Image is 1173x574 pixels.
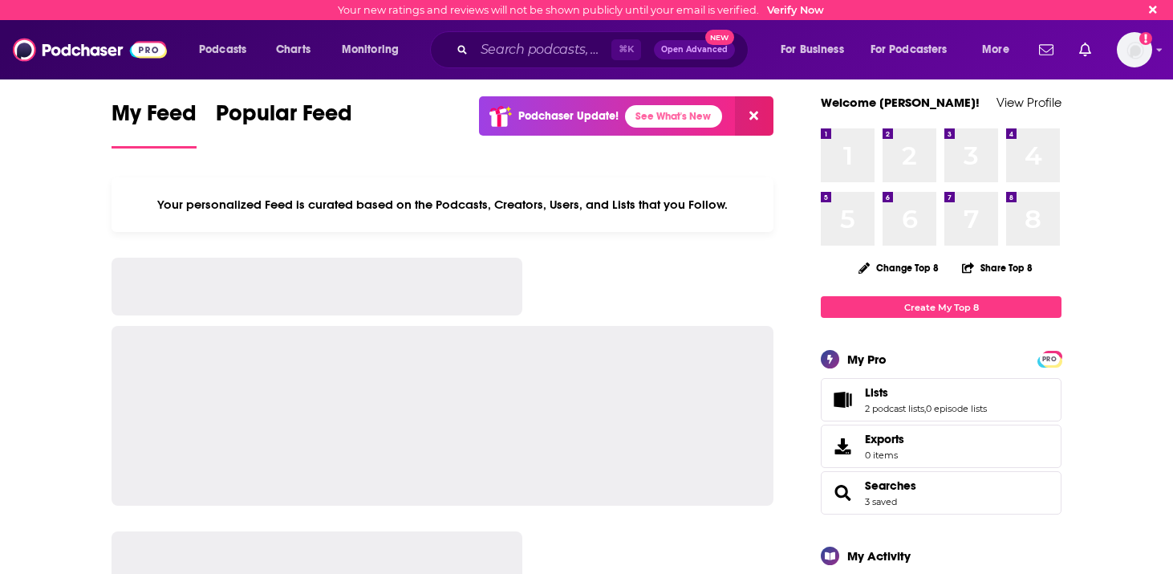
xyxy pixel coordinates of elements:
[1040,352,1059,364] a: PRO
[971,37,1029,63] button: open menu
[865,385,987,400] a: Lists
[865,432,904,446] span: Exports
[865,450,904,461] span: 0 items
[112,100,197,149] a: My Feed
[705,30,734,45] span: New
[767,4,824,16] a: Verify Now
[518,109,619,123] p: Podchaser Update!
[338,4,824,16] div: Your new ratings and reviews will not be shown publicly until your email is verified.
[661,46,728,54] span: Open Advanced
[865,478,916,493] a: Searches
[847,352,887,367] div: My Pro
[474,37,611,63] input: Search podcasts, credits, & more...
[1139,32,1152,45] svg: Email not verified
[865,385,888,400] span: Lists
[276,39,310,61] span: Charts
[769,37,864,63] button: open menu
[216,100,352,149] a: Popular Feed
[13,35,167,65] img: Podchaser - Follow, Share and Rate Podcasts
[924,403,926,414] span: ,
[1073,36,1098,63] a: Show notifications dropdown
[1033,36,1060,63] a: Show notifications dropdown
[826,435,858,458] span: Exports
[188,37,267,63] button: open menu
[865,403,924,414] a: 2 podcast lists
[654,40,735,59] button: Open AdvancedNew
[860,37,971,63] button: open menu
[112,177,773,232] div: Your personalized Feed is curated based on the Podcasts, Creators, Users, and Lists that you Follow.
[821,425,1061,468] a: Exports
[199,39,246,61] span: Podcasts
[266,37,320,63] a: Charts
[216,100,352,136] span: Popular Feed
[871,39,948,61] span: For Podcasters
[821,296,1061,318] a: Create My Top 8
[961,252,1033,283] button: Share Top 8
[1117,32,1152,67] img: User Profile
[331,37,420,63] button: open menu
[1117,32,1152,67] button: Show profile menu
[342,39,399,61] span: Monitoring
[821,471,1061,515] span: Searches
[996,95,1061,110] a: View Profile
[1040,353,1059,365] span: PRO
[847,548,911,564] div: My Activity
[982,39,1009,61] span: More
[821,95,980,110] a: Welcome [PERSON_NAME]!
[445,31,764,68] div: Search podcasts, credits, & more...
[826,482,858,504] a: Searches
[849,258,948,278] button: Change Top 8
[611,39,641,60] span: ⌘ K
[112,100,197,136] span: My Feed
[821,378,1061,421] span: Lists
[625,105,722,128] a: See What's New
[865,496,897,507] a: 3 saved
[1117,32,1152,67] span: Logged in as celadonmarketing
[826,389,858,411] a: Lists
[781,39,844,61] span: For Business
[926,403,987,414] a: 0 episode lists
